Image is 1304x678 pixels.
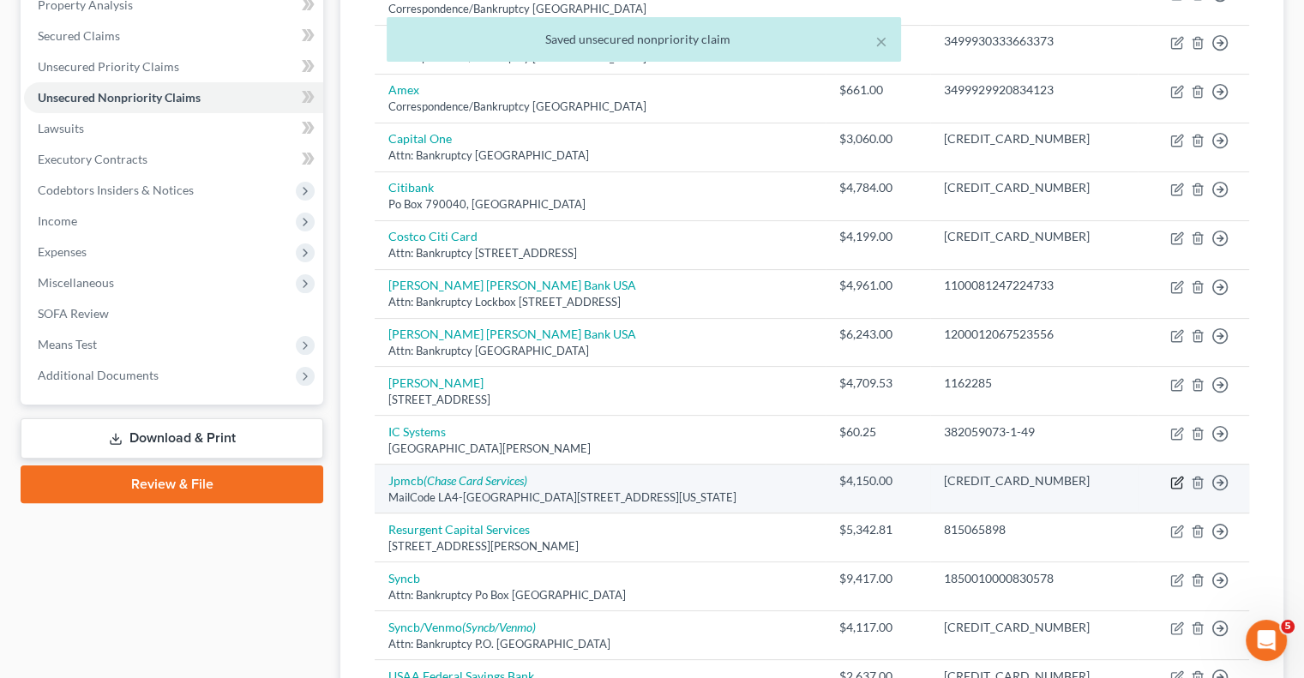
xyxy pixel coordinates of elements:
i: (Chase Card Services) [424,473,527,488]
a: Download & Print [21,418,323,459]
a: Capital One [388,131,452,146]
div: $4,709.53 [839,375,916,392]
a: Costco Citi Card [388,229,478,243]
div: Attn: Bankruptcy [STREET_ADDRESS] [388,245,811,261]
div: Attn: Bankruptcy [GEOGRAPHIC_DATA] [388,147,811,164]
div: Attn: Bankruptcy [GEOGRAPHIC_DATA] [388,343,811,359]
div: $6,243.00 [839,326,916,343]
div: $4,784.00 [839,179,916,196]
div: [STREET_ADDRESS][PERSON_NAME] [388,538,811,555]
span: Means Test [38,337,97,351]
a: Amex [388,82,419,97]
iframe: Intercom live chat [1246,620,1287,661]
a: IC Systems [388,424,446,439]
a: Resurgent Capital Services [388,522,530,537]
div: [CREDIT_CARD_NUMBER] [944,179,1124,196]
div: Correspondence/Bankruptcy [GEOGRAPHIC_DATA] [388,99,811,115]
a: SOFA Review [24,298,323,329]
div: 382059073-1-49 [944,423,1124,441]
div: $60.25 [839,423,916,441]
a: Syncb/Venmo(Syncb/Venmo) [388,620,536,634]
div: Po Box 790040, [GEOGRAPHIC_DATA] [388,196,811,213]
div: [CREDIT_CARD_NUMBER] [944,130,1124,147]
div: [STREET_ADDRESS] [388,392,811,408]
a: Unsecured Nonpriority Claims [24,82,323,113]
div: $9,417.00 [839,570,916,587]
div: $3,060.00 [839,130,916,147]
span: Income [38,213,77,228]
span: Unsecured Nonpriority Claims [38,90,201,105]
div: $661.00 [839,81,916,99]
a: [PERSON_NAME] [PERSON_NAME] Bank USA [388,278,636,292]
i: (Syncb/Venmo) [462,620,536,634]
div: $5,342.81 [839,521,916,538]
div: MailCode LA4-[GEOGRAPHIC_DATA][STREET_ADDRESS][US_STATE] [388,489,811,506]
div: $4,199.00 [839,228,916,245]
div: $4,150.00 [839,472,916,489]
div: 815065898 [944,521,1124,538]
a: [PERSON_NAME] [388,375,484,390]
div: 1850010000830578 [944,570,1124,587]
span: 5 [1281,620,1295,633]
span: Unsecured Priority Claims [38,59,179,74]
a: Citibank [388,180,434,195]
div: Attn: Bankruptcy P.O. [GEOGRAPHIC_DATA] [388,636,811,652]
div: Saved unsecured nonpriority claim [400,31,887,48]
div: Correspondence/Bankruptcy [GEOGRAPHIC_DATA] [388,1,811,17]
div: 1162285 [944,375,1124,392]
a: Syncb [388,571,420,585]
span: Lawsuits [38,121,84,135]
span: Expenses [38,244,87,259]
a: Executory Contracts [24,144,323,175]
span: Additional Documents [38,368,159,382]
a: Jpmcb(Chase Card Services) [388,473,527,488]
div: 1100081247224733 [944,277,1124,294]
div: $4,961.00 [839,277,916,294]
a: Review & File [21,465,323,503]
button: × [875,31,887,51]
div: [CREDIT_CARD_NUMBER] [944,472,1124,489]
div: Attn: Bankruptcy Po Box [GEOGRAPHIC_DATA] [388,587,811,603]
a: Lawsuits [24,113,323,144]
span: Executory Contracts [38,152,147,166]
a: [PERSON_NAME] [PERSON_NAME] Bank USA [388,327,636,341]
div: 1200012067523556 [944,326,1124,343]
div: $4,117.00 [839,619,916,636]
span: Codebtors Insiders & Notices [38,183,194,197]
div: Attn: Bankruptcy Lockbox [STREET_ADDRESS] [388,294,811,310]
div: [CREDIT_CARD_NUMBER] [944,228,1124,245]
span: Miscellaneous [38,275,114,290]
span: SOFA Review [38,306,109,321]
div: 3499929920834123 [944,81,1124,99]
div: [CREDIT_CARD_NUMBER] [944,619,1124,636]
div: [GEOGRAPHIC_DATA][PERSON_NAME] [388,441,811,457]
